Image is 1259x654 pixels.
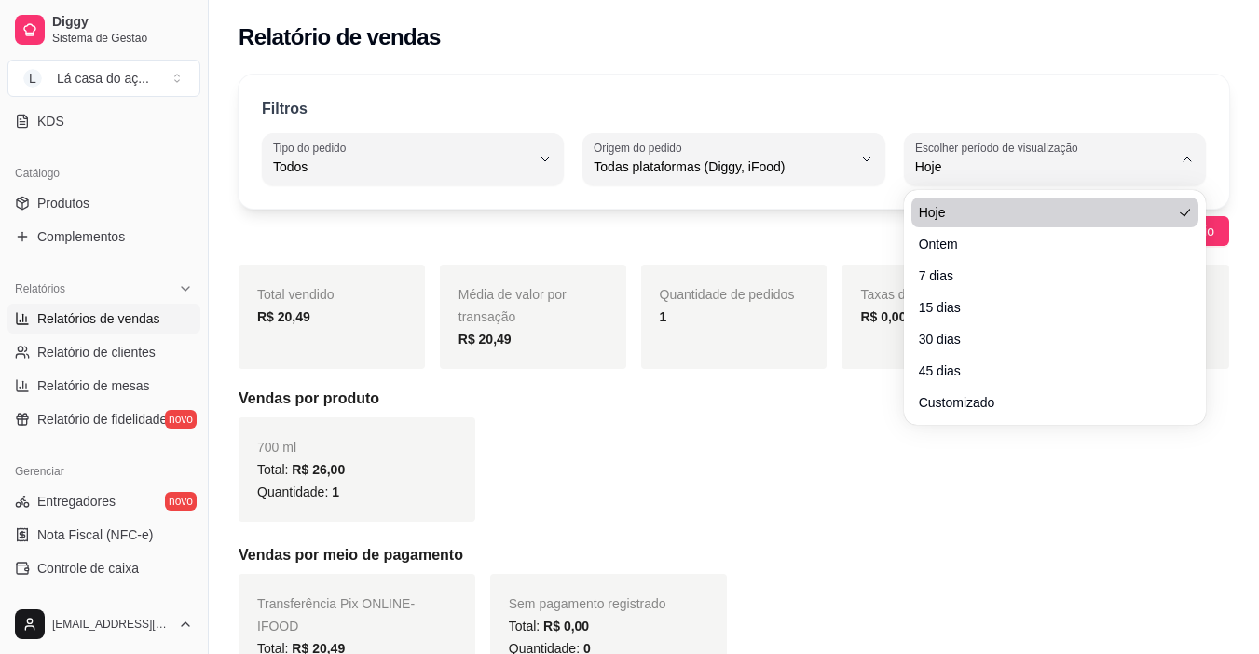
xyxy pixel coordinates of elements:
[594,157,851,176] span: Todas plataformas (Diggy, iFood)
[37,227,125,246] span: Complementos
[37,309,160,328] span: Relatórios de vendas
[37,194,89,212] span: Produtos
[37,559,139,578] span: Controle de caixa
[37,492,116,511] span: Entregadores
[23,69,42,88] span: L
[257,309,310,324] strong: R$ 20,49
[543,619,589,634] span: R$ 0,00
[660,287,795,302] span: Quantidade de pedidos
[919,330,1172,348] span: 30 dias
[919,235,1172,253] span: Ontem
[257,596,415,634] span: Transferência Pix ONLINE - IFOOD
[915,157,1172,176] span: Hoje
[509,619,589,634] span: Total:
[239,388,1229,410] h5: Vendas por produto
[52,617,171,632] span: [EMAIL_ADDRESS][DOMAIN_NAME]
[594,140,688,156] label: Origem do pedido
[458,332,512,347] strong: R$ 20,49
[262,98,308,120] p: Filtros
[273,140,352,156] label: Tipo do pedido
[37,593,137,611] span: Controle de fiado
[239,544,1229,566] h5: Vendas por meio de pagamento
[7,158,200,188] div: Catálogo
[37,343,156,361] span: Relatório de clientes
[257,484,339,499] span: Quantidade:
[660,309,667,324] strong: 1
[57,69,149,88] div: Lá casa do aç ...
[37,410,167,429] span: Relatório de fidelidade
[257,287,335,302] span: Total vendido
[919,393,1172,412] span: Customizado
[919,298,1172,317] span: 15 dias
[292,462,345,477] span: R$ 26,00
[52,14,193,31] span: Diggy
[332,484,339,499] span: 1
[458,287,567,324] span: Média de valor por transação
[919,266,1172,285] span: 7 dias
[239,22,441,52] h2: Relatório de vendas
[37,112,64,130] span: KDS
[37,376,150,395] span: Relatório de mesas
[919,361,1172,380] span: 45 dias
[257,440,296,455] span: 700 ml
[919,203,1172,222] span: Hoje
[15,281,65,296] span: Relatórios
[7,60,200,97] button: Select a team
[273,157,530,176] span: Todos
[257,462,345,477] span: Total:
[860,309,906,324] strong: R$ 0,00
[915,140,1084,156] label: Escolher período de visualização
[52,31,193,46] span: Sistema de Gestão
[509,596,666,611] span: Sem pagamento registrado
[37,525,153,544] span: Nota Fiscal (NFC-e)
[7,456,200,486] div: Gerenciar
[860,287,960,302] span: Taxas de entrega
